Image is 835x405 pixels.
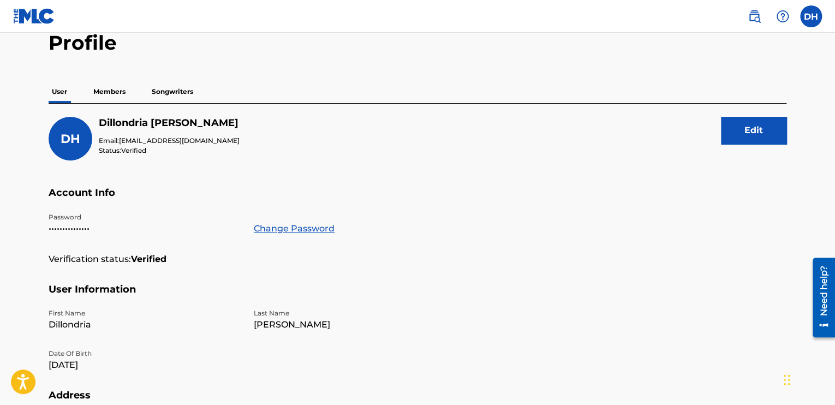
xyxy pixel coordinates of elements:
p: ••••••••••••••• [49,222,241,235]
p: Verification status: [49,253,131,266]
div: Drag [784,364,790,396]
p: Songwriters [148,80,196,103]
button: Edit [721,117,786,144]
span: DH [61,132,80,146]
strong: Verified [131,253,166,266]
img: help [776,10,789,23]
iframe: Chat Widget [780,353,835,405]
h5: User Information [49,283,786,309]
p: Members [90,80,129,103]
img: MLC Logo [13,8,55,24]
p: Dillondria [49,318,241,331]
div: Help [772,5,794,27]
h5: Account Info [49,187,786,212]
p: User [49,80,70,103]
img: search [748,10,761,23]
h5: Dillondria Hargrove [99,117,240,129]
h2: Profile [49,31,786,55]
span: [EMAIL_ADDRESS][DOMAIN_NAME] [119,136,240,145]
span: Verified [121,146,146,154]
p: Email: [99,136,240,146]
div: User Menu [800,5,822,27]
p: Last Name [254,308,446,318]
p: Date Of Birth [49,349,241,359]
p: [PERSON_NAME] [254,318,446,331]
a: Change Password [254,222,335,235]
p: Status: [99,146,240,156]
iframe: Resource Center [804,253,835,341]
p: First Name [49,308,241,318]
p: [DATE] [49,359,241,372]
a: Public Search [743,5,765,27]
p: Password [49,212,241,222]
